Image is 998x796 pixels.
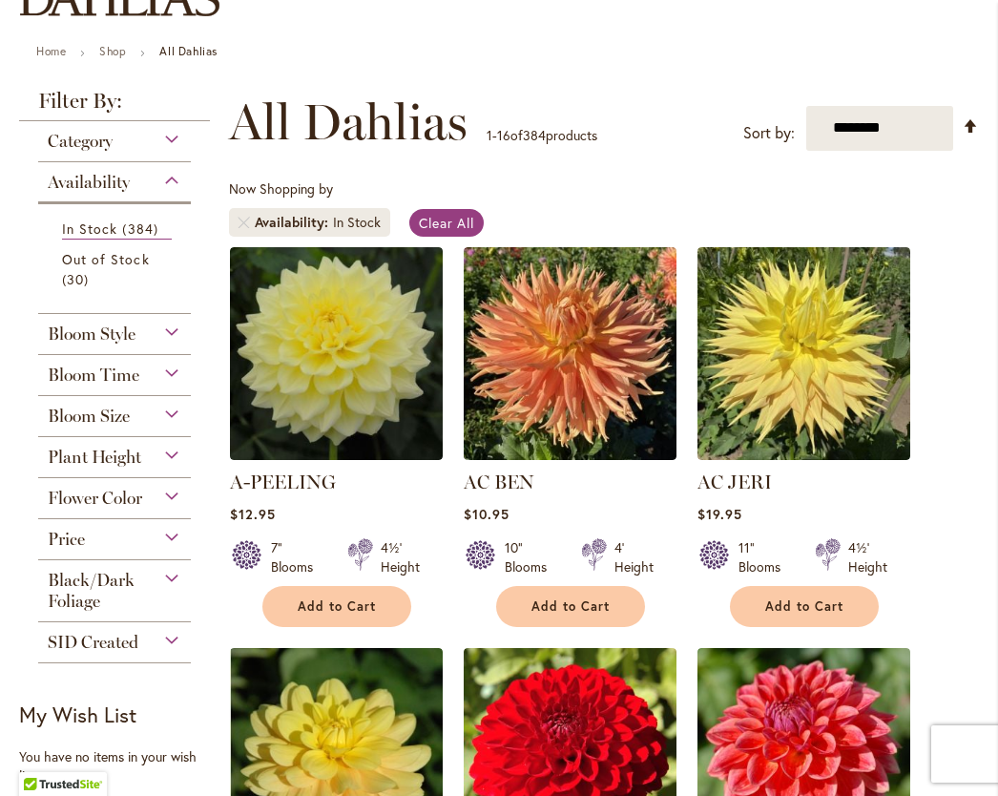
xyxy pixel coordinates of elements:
[229,94,468,151] span: All Dahlias
[62,249,172,289] a: Out of Stock 30
[48,131,113,152] span: Category
[697,247,910,460] img: AC Jeri
[62,269,94,289] span: 30
[464,505,509,523] span: $10.95
[738,538,792,576] div: 11" Blooms
[409,209,485,237] a: Clear All
[697,505,742,523] span: $19.95
[99,44,126,58] a: Shop
[19,747,219,786] div: You have no items in your wish list.
[19,91,210,121] strong: Filter By:
[464,446,676,464] a: AC BEN
[36,44,66,58] a: Home
[743,115,795,151] label: Sort by:
[62,250,150,268] span: Out of Stock
[848,538,887,576] div: 4½' Height
[497,126,510,144] span: 16
[271,538,324,576] div: 7" Blooms
[229,179,333,198] span: Now Shopping by
[496,586,645,627] button: Add to Cart
[487,120,597,151] p: - of products
[19,701,136,728] strong: My Wish List
[419,214,475,232] span: Clear All
[230,505,276,523] span: $12.95
[505,538,558,576] div: 10" Blooms
[765,598,843,615] span: Add to Cart
[14,728,68,782] iframe: Launch Accessibility Center
[333,213,381,232] div: In Stock
[464,247,676,460] img: AC BEN
[697,471,772,493] a: AC JERI
[255,213,333,232] span: Availability
[298,598,376,615] span: Add to Cart
[48,488,142,509] span: Flower Color
[464,471,534,493] a: AC BEN
[230,446,443,464] a: A-Peeling
[239,217,250,228] a: Remove Availability In Stock
[48,529,85,550] span: Price
[48,632,138,653] span: SID Created
[730,586,879,627] button: Add to Cart
[48,365,139,386] span: Bloom Time
[62,219,172,240] a: In Stock 384
[48,406,130,427] span: Bloom Size
[697,446,910,464] a: AC Jeri
[531,598,610,615] span: Add to Cart
[48,324,135,345] span: Bloom Style
[48,172,130,193] span: Availability
[381,538,420,576] div: 4½' Height
[48,447,141,468] span: Plant Height
[487,126,492,144] span: 1
[159,44,218,58] strong: All Dahlias
[523,126,546,144] span: 384
[614,538,654,576] div: 4' Height
[48,570,135,612] span: Black/Dark Foliage
[262,586,411,627] button: Add to Cart
[122,219,162,239] span: 384
[62,220,117,238] span: In Stock
[230,247,443,460] img: A-Peeling
[230,471,336,493] a: A-PEELING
